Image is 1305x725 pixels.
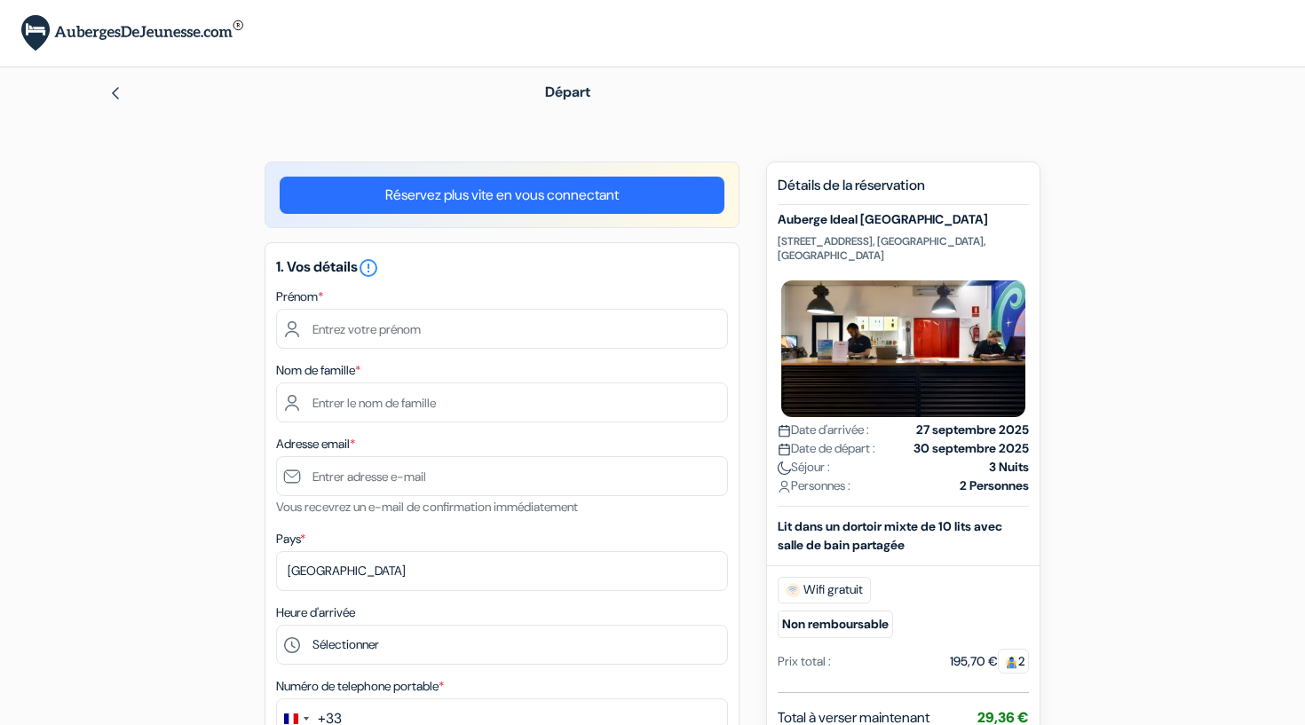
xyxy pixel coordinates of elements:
[276,499,578,515] small: Vous recevrez un e-mail de confirmation immédiatement
[913,439,1029,458] strong: 30 septembre 2025
[280,177,724,214] a: Réservez plus vite en vous connectant
[1005,656,1018,669] img: guest.svg
[778,480,791,493] img: user_icon.svg
[778,477,850,495] span: Personnes :
[989,458,1029,477] strong: 3 Nuits
[778,421,869,439] span: Date d'arrivée :
[276,361,360,380] label: Nom de famille
[276,309,728,349] input: Entrez votre prénom
[950,652,1029,671] div: 195,70 €
[276,288,323,306] label: Prénom
[778,212,1029,227] h5: Auberge Ideal [GEOGRAPHIC_DATA]
[545,83,590,101] span: Départ
[916,421,1029,439] strong: 27 septembre 2025
[778,652,831,671] div: Prix total :
[276,382,728,422] input: Entrer le nom de famille
[358,257,379,276] a: error_outline
[276,603,355,622] label: Heure d'arrivée
[778,439,875,458] span: Date de départ :
[786,583,800,597] img: free_wifi.svg
[21,15,243,51] img: AubergesDeJeunesse.com
[778,611,893,638] small: Non remboursable
[276,456,728,496] input: Entrer adresse e-mail
[276,257,728,279] h5: 1. Vos détails
[276,677,444,696] label: Numéro de telephone portable
[778,518,1002,553] b: Lit dans un dortoir mixte de 10 lits avec salle de bain partagée
[358,257,379,279] i: error_outline
[960,477,1029,495] strong: 2 Personnes
[998,649,1029,674] span: 2
[108,86,123,100] img: left_arrow.svg
[778,461,791,475] img: moon.svg
[778,443,791,456] img: calendar.svg
[778,424,791,437] img: calendar.svg
[276,530,305,548] label: Pays
[778,577,871,603] span: Wifi gratuit
[778,458,830,477] span: Séjour :
[276,435,355,453] label: Adresse email
[778,234,1029,263] p: [STREET_ADDRESS], [GEOGRAPHIC_DATA], [GEOGRAPHIC_DATA]
[778,177,1029,205] h5: Détails de la réservation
